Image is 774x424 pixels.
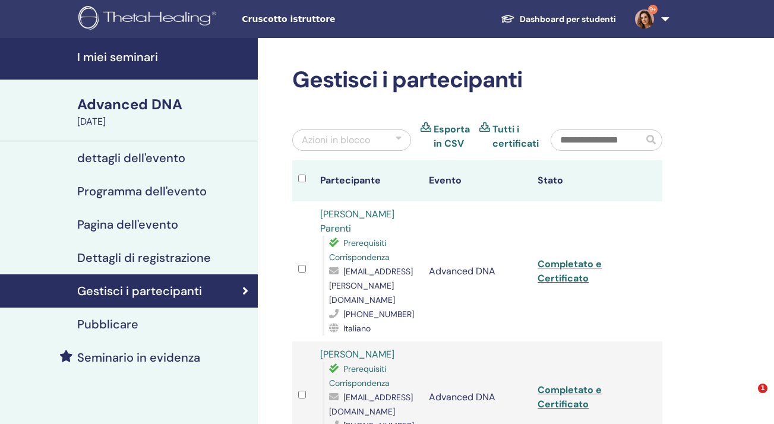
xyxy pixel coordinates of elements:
[77,317,138,331] h4: Pubblicare
[343,323,371,334] span: Italiano
[320,208,394,235] a: [PERSON_NAME] Parenti
[758,384,767,393] span: 1
[77,350,200,365] h4: Seminario in evidenza
[292,67,662,94] h2: Gestisci i partecipanti
[70,94,258,129] a: Advanced DNA[DATE]
[302,133,370,147] div: Azioni in blocco
[77,284,202,298] h4: Gestisci i partecipanti
[532,160,640,201] th: Stato
[77,94,251,115] div: Advanced DNA
[78,6,220,33] img: logo.png
[501,14,515,24] img: graduation-cap-white.svg
[77,217,178,232] h4: Pagina dell'evento
[434,122,470,151] a: Esporta in CSV
[491,8,625,30] a: Dashboard per studenti
[734,384,762,412] iframe: Intercom live chat
[343,309,414,319] span: [PHONE_NUMBER]
[635,10,654,29] img: default.jpg
[329,266,413,305] span: [EMAIL_ADDRESS][PERSON_NAME][DOMAIN_NAME]
[329,392,413,417] span: [EMAIL_ADDRESS][DOMAIN_NAME]
[538,258,602,284] a: Completato e Certificato
[77,184,207,198] h4: Programma dell'evento
[314,160,423,201] th: Partecipante
[538,384,602,410] a: Completato e Certificato
[492,122,539,151] a: Tutti i certificati
[648,5,658,14] span: 9+
[423,201,532,341] td: Advanced DNA
[423,160,532,201] th: Evento
[329,363,390,388] span: Prerequisiti Corrispondenza
[77,50,251,64] h4: I miei seminari
[77,115,251,129] div: [DATE]
[242,13,420,26] span: Cruscotto istruttore
[77,251,211,265] h4: Dettagli di registrazione
[320,348,394,360] a: [PERSON_NAME]
[77,151,185,165] h4: dettagli dell'evento
[329,238,390,262] span: Prerequisiti Corrispondenza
